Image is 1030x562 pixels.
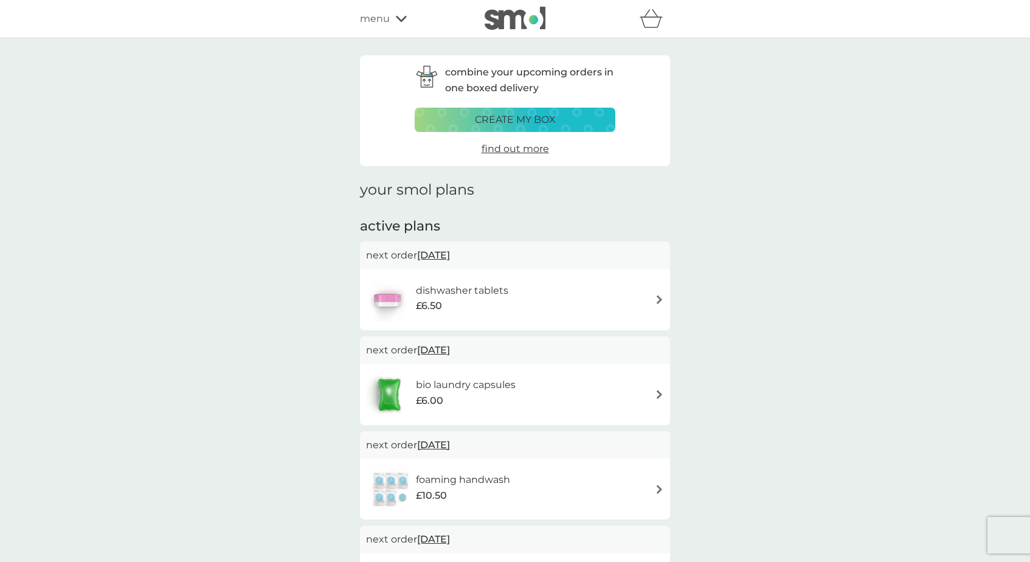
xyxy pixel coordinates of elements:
[416,393,443,409] span: £6.00
[360,217,670,236] h2: active plans
[366,532,664,547] p: next order
[482,141,549,157] a: find out more
[366,248,664,263] p: next order
[366,468,416,510] img: foaming handwash
[416,488,447,504] span: £10.50
[417,433,450,457] span: [DATE]
[366,279,409,321] img: dishwasher tablets
[655,295,664,304] img: arrow right
[360,181,670,199] h1: your smol plans
[416,472,510,488] h6: foaming handwash
[640,7,670,31] div: basket
[416,298,442,314] span: £6.50
[366,342,664,358] p: next order
[475,112,556,128] p: create my box
[445,64,615,95] p: combine your upcoming orders in one boxed delivery
[416,283,508,299] h6: dishwasher tablets
[655,485,664,494] img: arrow right
[417,243,450,267] span: [DATE]
[482,143,549,154] span: find out more
[417,338,450,362] span: [DATE]
[366,437,664,453] p: next order
[655,390,664,399] img: arrow right
[416,377,516,393] h6: bio laundry capsules
[360,11,390,27] span: menu
[417,527,450,551] span: [DATE]
[485,7,545,30] img: smol
[366,373,412,416] img: bio laundry capsules
[415,108,615,132] button: create my box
